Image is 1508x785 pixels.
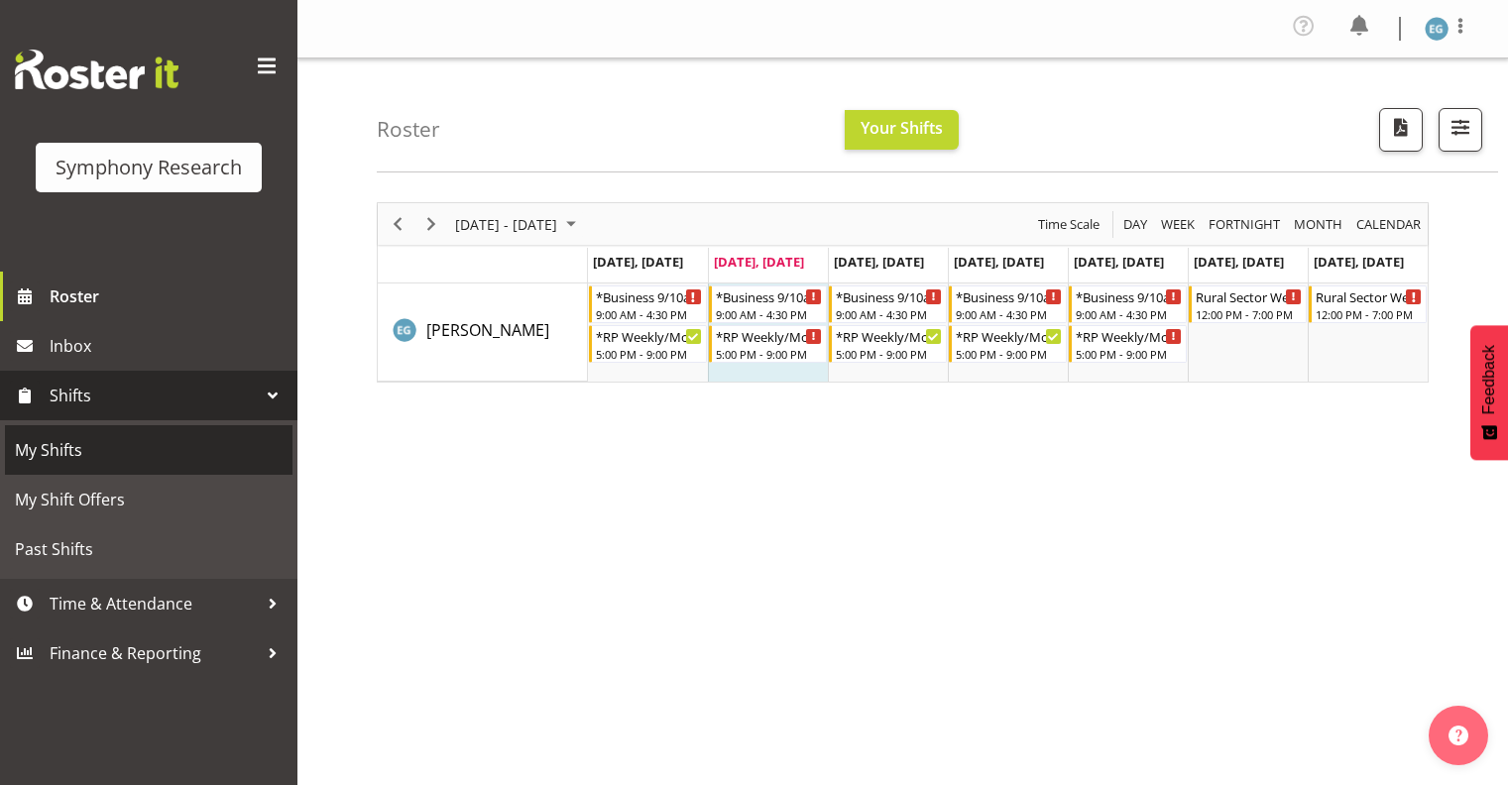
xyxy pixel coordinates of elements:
div: Symphony Research [56,153,242,182]
div: 5:00 PM - 9:00 PM [836,346,942,362]
td: Evelyn Gray resource [378,283,588,382]
div: Evelyn Gray"s event - *RP Weekly/Monthly Tracks Begin From Monday, September 8, 2025 at 5:00:00 P... [589,325,707,363]
span: Roster [50,281,288,311]
div: 5:00 PM - 9:00 PM [716,346,822,362]
span: Week [1159,212,1197,237]
div: 9:00 AM - 4:30 PM [836,306,942,322]
span: My Shifts [15,435,283,465]
div: *Business 9/10am ~ 4:30pm [716,286,822,306]
div: *RP Weekly/Monthly Tracks [1076,326,1182,346]
span: My Shift Offers [15,485,283,514]
div: Evelyn Gray"s event - *RP Weekly/Monthly Tracks Begin From Friday, September 12, 2025 at 5:00:00 ... [1069,325,1187,363]
span: Your Shifts [861,117,943,139]
span: Feedback [1480,345,1498,414]
button: Timeline Month [1291,212,1346,237]
div: Timeline Week of September 9, 2025 [377,202,1429,383]
button: Next [418,212,445,237]
img: evelyn-gray1866.jpg [1425,17,1449,41]
div: 5:00 PM - 9:00 PM [596,346,702,362]
div: Rural Sector Weekends [1316,286,1422,306]
div: Evelyn Gray"s event - *RP Weekly/Monthly Tracks Begin From Wednesday, September 10, 2025 at 5:00:... [829,325,947,363]
div: 9:00 AM - 4:30 PM [596,306,702,322]
button: Fortnight [1206,212,1284,237]
div: Evelyn Gray"s event - Rural Sector Weekends Begin From Sunday, September 14, 2025 at 12:00:00 PM ... [1309,285,1427,323]
div: *Business 9/10am ~ 4:30pm [1076,286,1182,306]
a: [PERSON_NAME] [426,318,549,342]
span: [DATE], [DATE] [714,253,804,271]
div: *Business 9/10am ~ 4:30pm [596,286,702,306]
button: Feedback - Show survey [1470,325,1508,460]
div: Evelyn Gray"s event - *RP Weekly/Monthly Tracks Begin From Tuesday, September 9, 2025 at 5:00:00 ... [709,325,827,363]
span: Past Shifts [15,534,283,564]
button: Timeline Day [1120,212,1151,237]
div: 9:00 AM - 4:30 PM [956,306,1062,322]
span: [DATE] - [DATE] [453,212,559,237]
span: Time Scale [1036,212,1102,237]
div: Evelyn Gray"s event - *Business 9/10am ~ 4:30pm Begin From Monday, September 8, 2025 at 9:00:00 A... [589,285,707,323]
a: My Shift Offers [5,475,292,524]
span: [DATE], [DATE] [1194,253,1284,271]
h4: Roster [377,118,440,141]
table: Timeline Week of September 9, 2025 [588,283,1428,382]
span: Fortnight [1207,212,1282,237]
button: Timeline Week [1158,212,1199,237]
a: Past Shifts [5,524,292,574]
span: [DATE], [DATE] [834,253,924,271]
span: [DATE], [DATE] [593,253,683,271]
div: Rural Sector Weekends [1196,286,1302,306]
div: 9:00 AM - 4:30 PM [716,306,822,322]
div: 12:00 PM - 7:00 PM [1316,306,1422,322]
span: Finance & Reporting [50,638,258,668]
div: *Business 9/10am ~ 4:30pm [956,286,1062,306]
span: Month [1292,212,1344,237]
div: *Business 9/10am ~ 4:30pm [836,286,942,306]
div: Evelyn Gray"s event - *Business 9/10am ~ 4:30pm Begin From Thursday, September 11, 2025 at 9:00:0... [949,285,1067,323]
div: Previous [381,203,414,245]
button: Download a PDF of the roster according to the set date range. [1379,108,1423,152]
div: *RP Weekly/Monthly Tracks [836,326,942,346]
button: Your Shifts [845,110,959,150]
div: 12:00 PM - 7:00 PM [1196,306,1302,322]
span: [DATE], [DATE] [1074,253,1164,271]
div: *RP Weekly/Monthly Tracks [716,326,822,346]
div: Evelyn Gray"s event - *Business 9/10am ~ 4:30pm Begin From Tuesday, September 9, 2025 at 9:00:00 ... [709,285,827,323]
div: 5:00 PM - 9:00 PM [956,346,1062,362]
span: [DATE], [DATE] [954,253,1044,271]
div: 9:00 AM - 4:30 PM [1076,306,1182,322]
button: Filter Shifts [1439,108,1482,152]
button: September 08 - 14, 2025 [452,212,585,237]
span: Shifts [50,381,258,410]
span: [DATE], [DATE] [1314,253,1404,271]
div: Evelyn Gray"s event - Rural Sector Weekends Begin From Saturday, September 13, 2025 at 12:00:00 P... [1189,285,1307,323]
button: Time Scale [1035,212,1103,237]
span: Day [1121,212,1149,237]
a: My Shifts [5,425,292,475]
div: *RP Weekly/Monthly Tracks [956,326,1062,346]
div: Evelyn Gray"s event - *Business 9/10am ~ 4:30pm Begin From Wednesday, September 10, 2025 at 9:00:... [829,285,947,323]
span: calendar [1354,212,1423,237]
span: [PERSON_NAME] [426,319,549,341]
button: Month [1353,212,1425,237]
img: help-xxl-2.png [1449,726,1468,745]
div: *RP Weekly/Monthly Tracks [596,326,702,346]
span: Inbox [50,331,288,361]
div: Evelyn Gray"s event - *Business 9/10am ~ 4:30pm Begin From Friday, September 12, 2025 at 9:00:00 ... [1069,285,1187,323]
span: Time & Attendance [50,589,258,618]
button: Previous [385,212,411,237]
div: 5:00 PM - 9:00 PM [1076,346,1182,362]
div: Evelyn Gray"s event - *RP Weekly/Monthly Tracks Begin From Thursday, September 11, 2025 at 5:00:0... [949,325,1067,363]
img: Rosterit website logo [15,50,178,89]
div: Next [414,203,448,245]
